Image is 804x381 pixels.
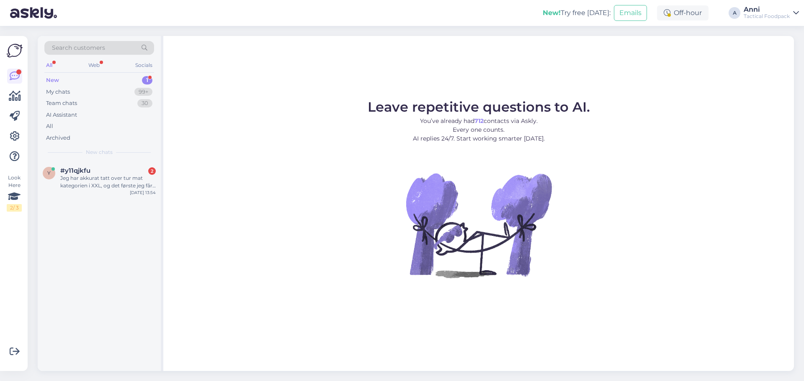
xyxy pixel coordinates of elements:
span: New chats [86,148,113,156]
img: Askly Logo [7,43,23,59]
div: 2 / 3 [7,204,22,212]
p: You’ve already had contacts via Askly. Every one counts. AI replies 24/7. Start working smarter [... [368,117,590,143]
div: Jeg har akkurat tatt over tur mat kategorien i XXL, og det første jeg får i fanget er denne meldi... [60,174,156,189]
a: AnniTactical Foodpack [744,6,799,20]
div: Anni [744,6,790,13]
div: 30 [137,99,152,107]
div: Tactical Foodpack [744,13,790,20]
div: Off-hour [657,5,709,20]
div: Try free [DATE]: [543,8,611,18]
div: Archived [46,134,70,142]
div: Look Here [7,174,22,212]
div: 2 [148,167,156,175]
div: 1 [142,76,152,84]
div: Team chats [46,99,77,107]
div: Socials [134,60,154,71]
div: 99+ [134,88,152,96]
div: Web [87,60,101,71]
div: [DATE] 13:54 [130,189,156,196]
b: 712 [474,117,484,125]
div: AI Assistant [46,111,77,119]
button: Emails [614,5,647,21]
div: My chats [46,88,70,96]
span: y [47,170,51,176]
span: Search customers [52,43,105,52]
div: All [46,122,53,130]
div: A [729,7,740,19]
div: New [46,76,59,84]
img: No Chat active [403,150,554,300]
b: New! [543,9,561,17]
span: #y11qjkfu [60,167,90,174]
span: Leave repetitive questions to AI. [368,99,590,115]
div: All [44,60,54,71]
